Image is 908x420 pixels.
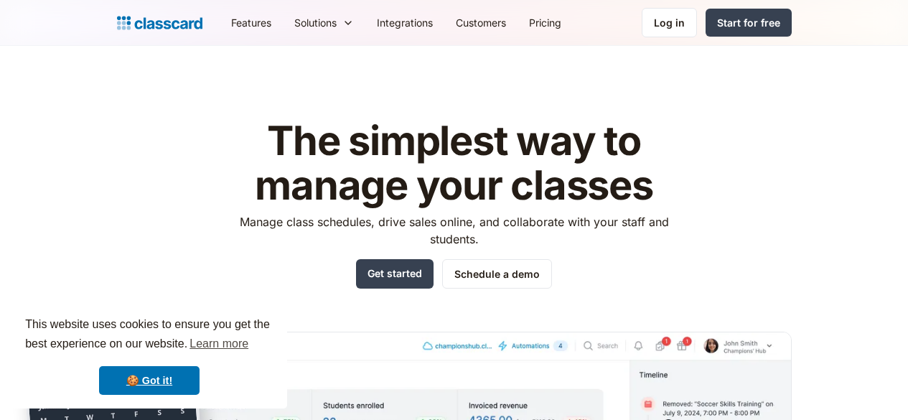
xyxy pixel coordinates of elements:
p: Manage class schedules, drive sales online, and collaborate with your staff and students. [226,213,682,248]
a: Get started [356,259,434,289]
a: Schedule a demo [442,259,552,289]
a: dismiss cookie message [99,366,200,395]
a: Pricing [518,6,573,39]
a: Logo [117,13,202,33]
div: Solutions [294,15,337,30]
a: Log in [642,8,697,37]
h1: The simplest way to manage your classes [226,119,682,207]
a: Integrations [365,6,444,39]
a: Start for free [706,9,792,37]
div: Start for free [717,15,780,30]
span: This website uses cookies to ensure you get the best experience on our website. [25,316,273,355]
a: learn more about cookies [187,333,251,355]
a: Customers [444,6,518,39]
div: Solutions [283,6,365,39]
div: Log in [654,15,685,30]
div: cookieconsent [11,302,287,409]
a: Features [220,6,283,39]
